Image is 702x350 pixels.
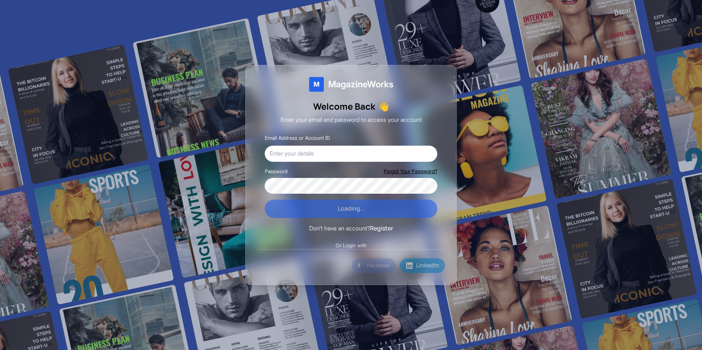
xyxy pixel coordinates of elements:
[378,101,389,112] span: Waving hand
[253,258,351,274] iframe: Sign in with Google Button
[370,224,393,233] button: Register
[384,168,437,175] button: Forgot Your Password?
[265,135,330,141] label: Email Address or Account ID
[257,115,445,125] p: Enter your email and password to access your account
[328,79,393,90] span: MagazineWorks
[400,258,445,273] button: LinkedIn
[265,200,437,218] button: Loading...
[314,79,319,90] span: M
[426,182,433,189] button: Show password
[265,146,437,162] input: Enter your details
[257,101,445,112] h1: Welcome Back
[331,242,371,249] span: Or Login with
[416,261,439,270] span: LinkedIn
[265,168,287,175] label: Password
[352,258,395,273] button: Facebook
[309,225,370,232] span: Don't have an account?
